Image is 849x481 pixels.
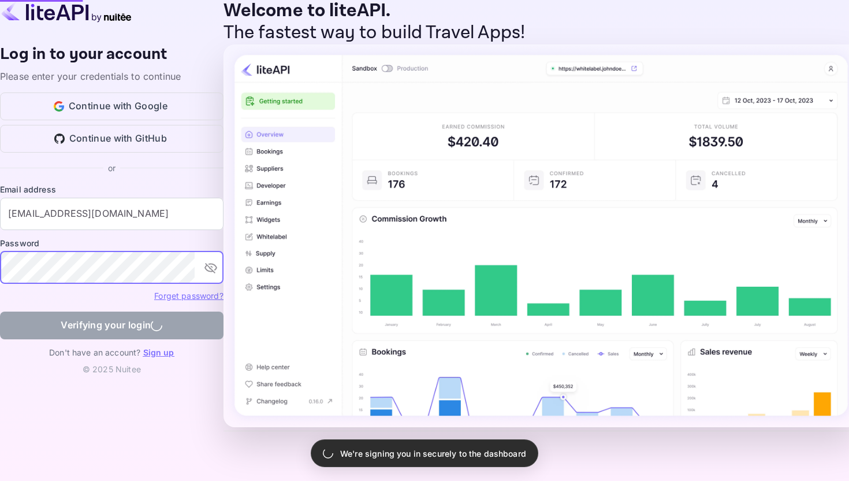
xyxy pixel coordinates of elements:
[108,162,116,174] p: or
[154,291,223,301] a: Forget password?
[143,347,174,357] a: Sign up
[154,290,223,301] a: Forget password?
[340,447,526,460] p: We're signing you in securely to the dashboard
[199,256,222,279] button: toggle password visibility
